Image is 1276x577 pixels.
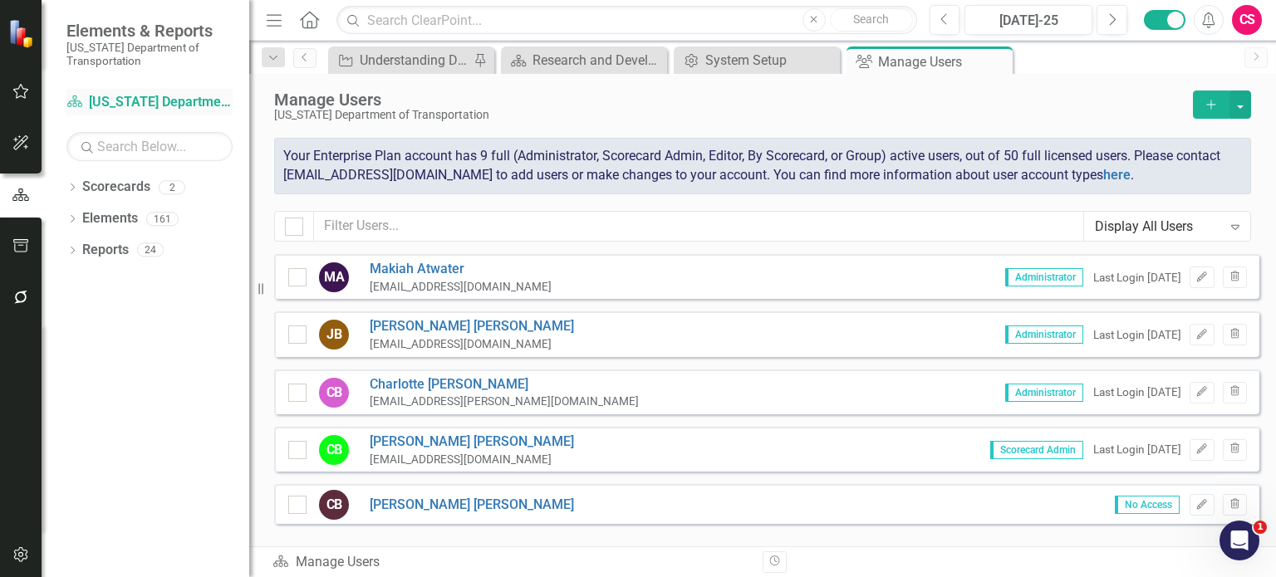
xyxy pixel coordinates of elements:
small: [US_STATE] Department of Transportation [66,41,233,68]
div: System Setup [705,50,836,71]
div: [EMAIL_ADDRESS][PERSON_NAME][DOMAIN_NAME] [370,394,639,409]
div: Last Login [DATE] [1093,270,1181,286]
div: Last Login [DATE] [1093,442,1181,457]
div: [EMAIL_ADDRESS][DOMAIN_NAME] [370,279,552,295]
a: System Setup [678,50,836,71]
input: Search Below... [66,132,233,161]
div: 2 [159,180,185,194]
div: CB [319,490,349,520]
a: Scorecards [82,178,150,197]
button: Search [830,8,913,32]
div: CB [319,435,349,465]
a: [PERSON_NAME] [PERSON_NAME] [370,496,574,515]
div: Manage Users [272,553,750,572]
div: MA [319,262,349,292]
a: Charlotte [PERSON_NAME] [370,375,639,394]
div: Last Login [DATE] [1093,384,1181,400]
span: 1 [1254,521,1267,534]
div: JB [319,320,349,350]
div: Last Login [DATE] [1093,327,1181,343]
a: here [1103,167,1131,183]
a: Research and Development Projects [505,50,663,71]
a: [PERSON_NAME] [PERSON_NAME] [370,433,574,452]
div: CB [319,378,349,408]
a: Reports [82,241,129,260]
div: Research and Development Projects [532,50,663,71]
div: [US_STATE] Department of Transportation [274,109,1185,121]
span: Scorecard Admin [990,441,1083,459]
a: Understanding Drivers of Change in Vehicle Availability and Ownership [332,50,469,71]
div: [DATE]-25 [970,11,1087,31]
button: CS [1232,5,1262,35]
iframe: Intercom live chat [1220,521,1259,560]
div: 24 [137,243,164,257]
img: ClearPoint Strategy [8,18,37,47]
div: Display All Users [1095,217,1222,236]
span: Administrator [1005,325,1083,344]
div: [EMAIL_ADDRESS][DOMAIN_NAME] [370,452,574,467]
a: [US_STATE] Department of Transportation [66,93,233,112]
span: Search [853,12,889,26]
div: Manage Users [878,51,1009,72]
a: [PERSON_NAME] [PERSON_NAME] [370,317,574,336]
div: 161 [146,212,179,226]
input: Filter Users... [313,211,1084,242]
span: Elements & Reports [66,21,233,41]
a: Elements [82,209,138,228]
span: Administrator [1005,384,1083,402]
span: Administrator [1005,268,1083,286]
div: [EMAIL_ADDRESS][DOMAIN_NAME] [370,336,574,352]
div: Understanding Drivers of Change in Vehicle Availability and Ownership [360,50,469,71]
div: Manage Users [274,90,1185,109]
span: No Access [1115,496,1180,514]
a: Makiah Atwater [370,260,552,279]
span: Your Enterprise Plan account has 9 full (Administrator, Scorecard Admin, Editor, By Scorecard, or... [283,148,1220,183]
input: Search ClearPoint... [336,6,916,35]
button: [DATE]-25 [964,5,1092,35]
